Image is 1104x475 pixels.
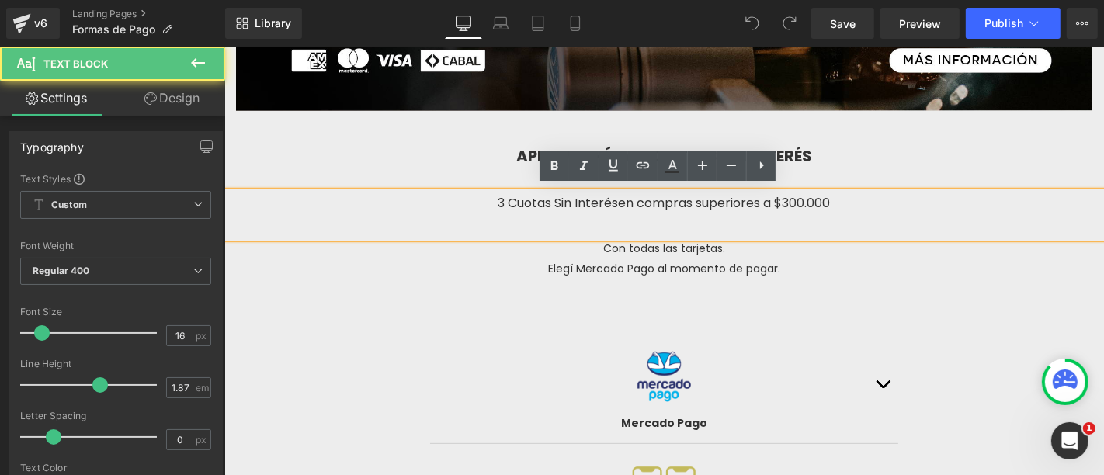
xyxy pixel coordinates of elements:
span: 3 Cuotas Sin Interés [274,147,394,165]
a: Design [116,81,228,116]
span: Library [255,16,291,30]
div: Font Size [20,307,211,317]
iframe: Intercom live chat [1051,422,1088,459]
span: Publish [984,17,1023,29]
b: Regular 400 [33,265,90,276]
button: Publish [966,8,1061,39]
strong: Mercado Pago [397,369,483,384]
span: Preview [899,16,941,32]
span: en compras superiores a $300.000 [394,147,606,165]
strong: APROVECHÁ LAS CUOTAS SIN INTERÉS [292,99,588,120]
div: Text Color [20,463,211,473]
button: More [1067,8,1098,39]
span: px [196,435,209,445]
a: Laptop [482,8,519,39]
a: New Library [225,8,302,39]
div: Text Styles [20,172,211,185]
b: Custom [51,199,87,212]
div: Font Weight [20,241,211,251]
span: em [196,383,209,393]
a: Preview [880,8,960,39]
span: Text Block [43,57,108,70]
div: Typography [20,132,84,154]
a: Mobile [557,8,594,39]
button: Redo [774,8,805,39]
span: Formas de Pago [72,23,155,36]
div: v6 [31,13,50,33]
span: Save [830,16,856,32]
span: Con todas las tarjetas. [379,194,501,210]
a: Tablet [519,8,557,39]
span: 1 [1083,422,1095,435]
button: Undo [737,8,768,39]
a: v6 [6,8,60,39]
a: Desktop [445,8,482,39]
span: Elegí Mercado Pago al momento de pagar. [324,214,556,230]
div: Letter Spacing [20,411,211,421]
span: px [196,331,209,341]
div: Line Height [20,359,211,369]
a: Landing Pages [72,8,225,20]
